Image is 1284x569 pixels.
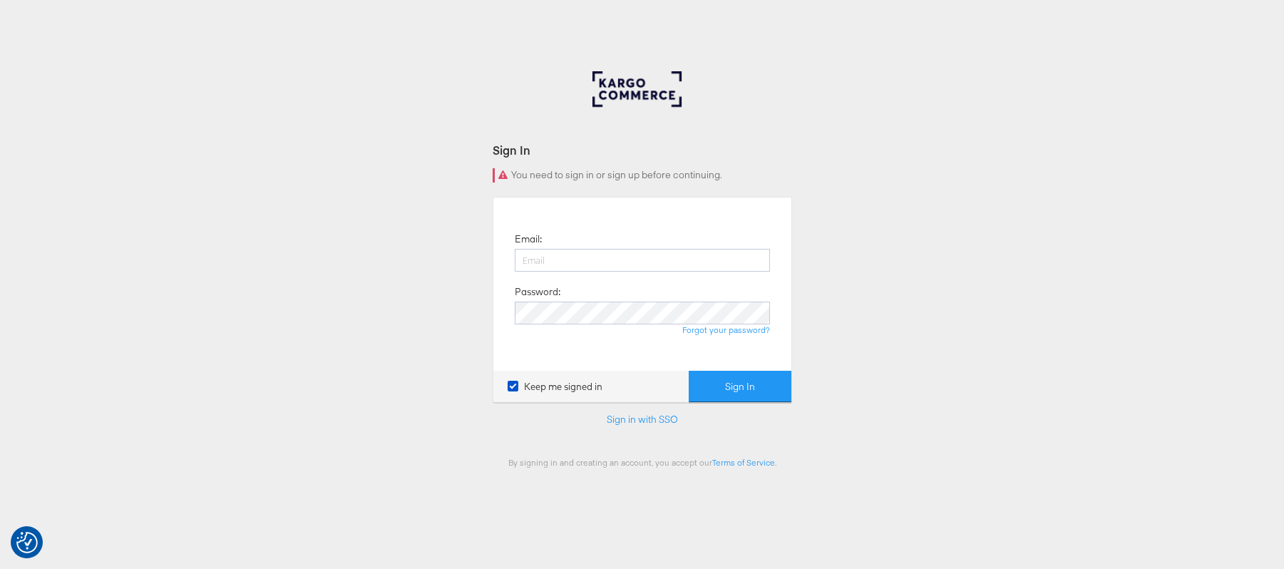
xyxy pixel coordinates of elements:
a: Sign in with SSO [607,413,678,426]
a: Terms of Service [712,457,775,468]
label: Email: [515,232,542,246]
div: By signing in and creating an account, you accept our . [493,457,792,468]
div: Sign In [493,142,792,158]
input: Email [515,249,770,272]
label: Keep me signed in [508,380,602,394]
img: Revisit consent button [16,532,38,553]
label: Password: [515,285,560,299]
button: Sign In [689,371,791,403]
div: You need to sign in or sign up before continuing. [493,168,792,183]
a: Forgot your password? [682,324,770,335]
button: Consent Preferences [16,532,38,553]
